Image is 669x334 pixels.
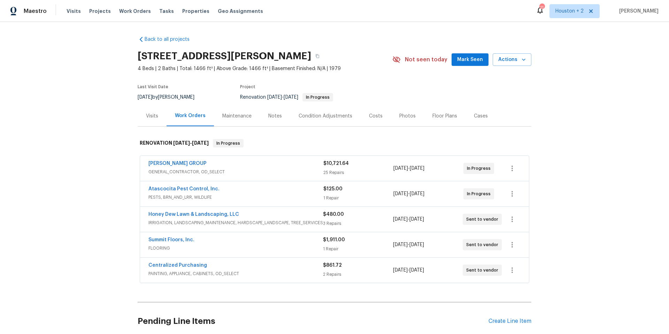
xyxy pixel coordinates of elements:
span: IRRIGATION, LANDSCAPING_MAINTENANCE, HARDSCAPE_LANDSCAPE, TREE_SERVICES [148,219,323,226]
span: [DATE] [284,95,298,100]
span: Sent to vendor [466,216,501,223]
span: [DATE] [409,268,424,273]
span: [DATE] [409,242,424,247]
div: 11 [539,4,544,11]
span: [DATE] [393,217,408,222]
div: Cases [474,113,488,120]
span: [DATE] [409,217,424,222]
a: Atascocita Pest Control, Inc. [148,187,220,191]
span: 4 Beds | 2 Baths | Total: 1466 ft² | Above Grade: 1466 ft² | Basement Finished: N/A | 1979 [138,65,392,72]
span: Sent to vendor [466,241,501,248]
button: Actions [493,53,531,66]
span: $1,911.00 [323,237,345,242]
span: - [393,267,424,274]
button: Copy Address [311,50,324,62]
a: [PERSON_NAME] GROUP [148,161,207,166]
span: [DATE] [410,166,424,171]
div: Floor Plans [432,113,457,120]
span: [DATE] [267,95,282,100]
span: - [393,241,424,248]
span: - [393,216,424,223]
span: In Progress [214,140,243,147]
span: Maestro [24,8,47,15]
span: [DATE] [192,141,209,145]
span: $125.00 [323,187,343,191]
span: Properties [182,8,209,15]
span: $861.72 [323,263,342,268]
a: Honey Dew Lawn & Landscaping, LLC [148,212,239,217]
span: - [393,165,424,172]
span: [DATE] [173,141,190,145]
a: Back to all projects [138,36,205,43]
span: [DATE] [393,268,408,273]
div: Maintenance [222,113,252,120]
span: Work Orders [119,8,151,15]
div: 2 Repairs [323,271,393,278]
span: [DATE] [393,242,408,247]
span: Sent to vendor [466,267,501,274]
div: Create Line Item [489,318,531,325]
div: Costs [369,113,383,120]
span: Last Visit Date [138,85,168,89]
div: 1 Repair [323,245,393,252]
span: [DATE] [393,166,408,171]
div: Work Orders [175,112,206,119]
span: In Progress [303,95,332,99]
a: Summit Floors, Inc. [148,237,194,242]
span: GENERAL_CONTRACTOR, OD_SELECT [148,168,323,175]
span: - [393,190,424,197]
span: In Progress [467,165,493,172]
span: Visits [67,8,81,15]
div: Photos [399,113,416,120]
span: - [173,141,209,145]
h6: RENOVATION [140,139,209,147]
span: - [267,95,298,100]
button: Mark Seen [452,53,489,66]
div: RENOVATION [DATE]-[DATE]In Progress [138,132,531,154]
span: Projects [89,8,111,15]
span: FLOORING [148,245,323,252]
div: Visits [146,113,158,120]
div: 1 Repair [323,195,393,202]
div: 25 Repairs [323,169,393,176]
span: PESTS, BRN_AND_LRR, WILDLIFE [148,194,323,201]
span: [PERSON_NAME] [616,8,659,15]
span: Not seen today [405,56,447,63]
span: [DATE] [393,191,408,196]
span: Project [240,85,255,89]
div: Notes [268,113,282,120]
span: [DATE] [138,95,152,100]
span: PAINTING, APPLIANCE, CABINETS, OD_SELECT [148,270,323,277]
span: [DATE] [410,191,424,196]
a: Centralized Purchasing [148,263,207,268]
div: 3 Repairs [323,220,393,227]
span: Tasks [159,9,174,14]
span: In Progress [467,190,493,197]
span: Mark Seen [457,55,483,64]
span: Renovation [240,95,333,100]
span: Actions [498,55,526,64]
div: Condition Adjustments [299,113,352,120]
span: $10,721.64 [323,161,349,166]
h2: [STREET_ADDRESS][PERSON_NAME] [138,53,311,60]
span: $480.00 [323,212,344,217]
span: Geo Assignments [218,8,263,15]
div: by [PERSON_NAME] [138,93,203,101]
span: Houston + 2 [555,8,584,15]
